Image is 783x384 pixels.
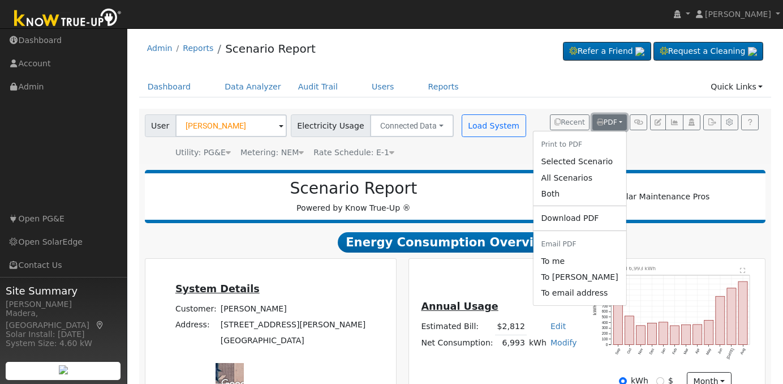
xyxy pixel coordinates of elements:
button: Connected Data [370,114,454,137]
td: 6,993 [495,335,527,351]
button: Settings [721,114,738,130]
td: kWh [527,335,548,351]
text: 0 [606,343,608,347]
text: Jan [660,347,666,355]
text: Oct [626,347,633,354]
a: Reports [183,44,213,53]
text: Feb [672,347,678,355]
li: Email PDF [533,235,626,254]
button: Load System [462,114,526,137]
text: Mar [683,347,689,355]
a: Map [95,321,105,330]
a: Request a Cleaning [653,42,763,61]
img: retrieve [635,47,644,56]
button: Export Interval Data [703,114,721,130]
text: Pull 6,993 kWh [618,266,656,271]
td: $2,812 [495,319,527,335]
a: Dashboard [139,76,200,97]
rect: onclick="" [682,325,691,344]
rect: onclick="" [648,323,657,345]
div: Solar Install: [DATE] [6,328,121,340]
text: 100 [602,337,608,341]
text: Jun [717,347,723,355]
td: [GEOGRAPHIC_DATA] [218,332,368,348]
td: Customer: [173,301,218,317]
img: Know True-Up [8,6,127,32]
text: 700 [602,304,608,308]
button: Generate Report Link [630,114,647,130]
td: Net Consumption: [419,335,495,351]
u: System Details [175,283,260,295]
a: All Scenarios [533,170,626,186]
button: Multi-Series Graph [665,114,683,130]
span: User [145,114,176,137]
rect: onclick="" [716,296,725,344]
div: [PERSON_NAME] [6,298,121,310]
a: Refer a Friend [563,42,651,61]
td: Estimated Bill: [419,319,495,335]
rect: onclick="" [625,316,634,345]
div: Metering: NEM [240,147,304,159]
button: Login As [683,114,700,130]
a: Reports [420,76,467,97]
button: Edit User [650,114,666,130]
text: Aug [739,347,746,355]
rect: onclick="" [727,288,736,345]
text: 200 [602,331,608,335]
span: Site Summary [6,283,121,298]
rect: onclick="" [659,322,668,345]
a: Help Link [741,114,759,130]
button: PDF [592,114,627,130]
span: Alias: E1 [313,148,394,157]
rect: onclick="" [693,325,702,345]
text: Apr [694,347,701,355]
img: retrieve [59,365,68,374]
a: Audit Trail [290,76,346,97]
text: kWh [593,305,598,315]
rect: onclick="" [613,303,622,345]
a: Modify [550,338,577,347]
a: Selected Scenario [533,154,626,170]
h2: Scenario Report [156,179,551,198]
span: [PERSON_NAME] [705,10,771,19]
td: [PERSON_NAME] [218,301,368,317]
img: retrieve [748,47,757,56]
text: May [705,347,713,356]
rect: onclick="" [704,321,713,345]
a: Both [533,186,626,202]
text: 400 [602,321,608,325]
a: Admin [147,44,173,53]
td: [STREET_ADDRESS][PERSON_NAME] [218,317,368,332]
a: wadelesher@comcast.net [533,269,626,285]
a: Edit [550,322,566,331]
text: Sep [614,347,621,355]
a: Quick Links [702,76,771,97]
a: To email address [533,285,626,301]
span: Energy Consumption Overview [338,232,572,253]
text: Dec [648,347,655,355]
span: Electricity Usage [291,114,371,137]
text: 500 [602,315,608,319]
text: 300 [602,326,608,330]
text: Nov [637,347,644,355]
u: Annual Usage [421,301,498,312]
text: [DATE] [726,347,735,360]
div: Powered by Know True-Up ® [150,179,557,214]
a: robbie@solarnegotiators.com [533,253,626,269]
rect: onclick="" [738,281,747,344]
div: Utility: PG&E [175,147,231,159]
rect: onclick="" [670,326,679,345]
a: Data Analyzer [216,76,290,97]
text: 600 [602,309,608,313]
rect: onclick="" [636,326,646,345]
img: Solar Maintenance Pros [607,191,709,203]
div: System Size: 4.60 kW [6,338,121,349]
a: Download PDF [533,210,626,226]
li: Print to PDF [533,135,626,154]
text:  [740,267,745,273]
a: Scenario Report [225,42,316,56]
button: Recent [550,114,590,130]
input: Select a User [175,114,287,137]
div: Madera, [GEOGRAPHIC_DATA] [6,308,121,331]
a: Users [363,76,403,97]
